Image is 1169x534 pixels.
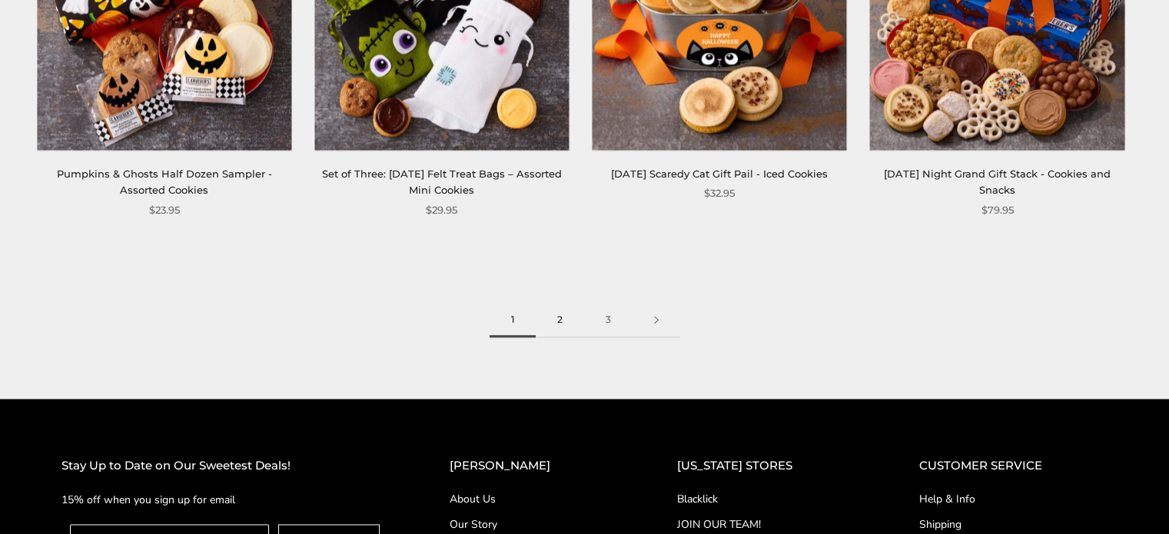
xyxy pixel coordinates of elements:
[61,491,388,509] p: 15% off when you sign up for email
[450,516,616,532] a: Our Story
[322,167,562,196] a: Set of Three: [DATE] Felt Treat Bags – Assorted Mini Cookies
[450,456,616,476] h2: [PERSON_NAME]
[981,202,1013,218] span: $79.95
[450,491,616,507] a: About Us
[919,491,1108,507] a: Help & Info
[677,456,858,476] h2: [US_STATE] STORES
[57,167,272,196] a: Pumpkins & Ghosts Half Dozen Sampler - Assorted Cookies
[584,303,633,337] a: 3
[884,167,1111,196] a: [DATE] Night Grand Gift Stack - Cookies and Snacks
[919,516,1108,532] a: Shipping
[490,303,536,337] span: 1
[919,456,1108,476] h2: CUSTOMER SERVICE
[633,303,680,337] a: Next page
[677,491,858,507] a: Blacklick
[704,185,735,201] span: $32.95
[61,456,388,476] h2: Stay Up to Date on Our Sweetest Deals!
[611,167,828,180] a: [DATE] Scaredy Cat Gift Pail - Iced Cookies
[536,303,584,337] a: 2
[149,202,180,218] span: $23.95
[426,202,457,218] span: $29.95
[677,516,858,532] a: JOIN OUR TEAM!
